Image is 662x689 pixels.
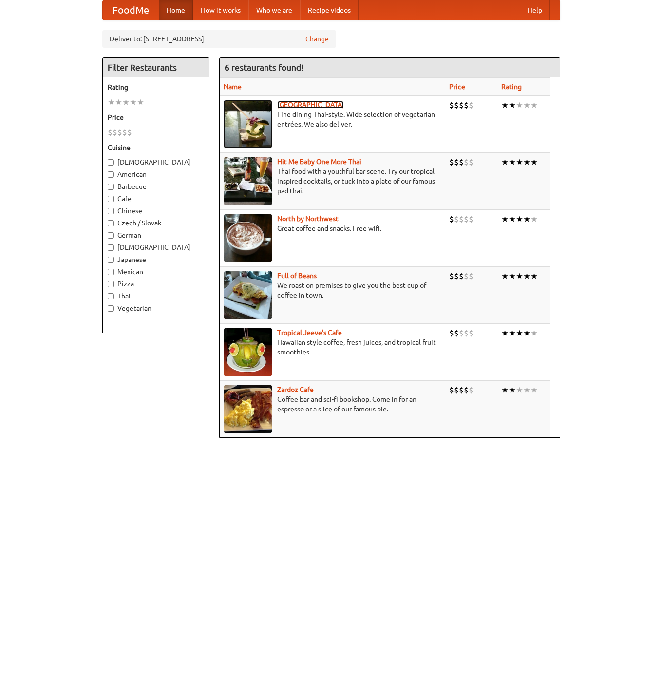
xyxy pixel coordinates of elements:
[224,280,442,300] p: We roast on premises to give you the best cup of coffee in town.
[516,214,523,224] li: ★
[501,100,509,111] li: ★
[449,157,454,168] li: $
[224,328,272,376] img: jeeves.jpg
[224,83,242,91] a: Name
[127,127,132,138] li: $
[159,0,193,20] a: Home
[108,171,114,178] input: American
[122,127,127,138] li: $
[454,271,459,281] li: $
[469,214,473,224] li: $
[277,158,361,166] a: Hit Me Baby One More Thai
[464,385,469,395] li: $
[523,328,530,338] li: ★
[277,101,344,109] a: [GEOGRAPHIC_DATA]
[137,97,144,108] li: ★
[305,34,329,44] a: Change
[108,293,114,299] input: Thai
[523,157,530,168] li: ★
[454,157,459,168] li: $
[501,328,509,338] li: ★
[459,214,464,224] li: $
[454,328,459,338] li: $
[224,394,442,414] p: Coffee bar and sci-fi bookshop. Come in for an espresso or a slice of our famous pie.
[459,157,464,168] li: $
[108,291,204,301] label: Thai
[501,83,522,91] a: Rating
[108,232,114,239] input: German
[122,97,130,108] li: ★
[225,63,303,72] ng-pluralize: 6 restaurants found!
[108,305,114,312] input: Vegetarian
[469,328,473,338] li: $
[509,214,516,224] li: ★
[108,242,204,252] label: [DEMOGRAPHIC_DATA]
[117,127,122,138] li: $
[530,157,538,168] li: ★
[516,271,523,281] li: ★
[530,100,538,111] li: ★
[449,328,454,338] li: $
[516,100,523,111] li: ★
[108,279,204,289] label: Pizza
[459,271,464,281] li: $
[449,83,465,91] a: Price
[464,271,469,281] li: $
[469,385,473,395] li: $
[108,157,204,167] label: [DEMOGRAPHIC_DATA]
[108,206,204,216] label: Chinese
[509,328,516,338] li: ★
[469,271,473,281] li: $
[464,214,469,224] li: $
[449,214,454,224] li: $
[449,385,454,395] li: $
[108,255,204,264] label: Japanese
[469,100,473,111] li: $
[449,100,454,111] li: $
[193,0,248,20] a: How it works
[108,218,204,228] label: Czech / Slovak
[103,0,159,20] a: FoodMe
[509,385,516,395] li: ★
[530,271,538,281] li: ★
[108,159,114,166] input: [DEMOGRAPHIC_DATA]
[248,0,300,20] a: Who we are
[108,182,204,191] label: Barbecue
[516,385,523,395] li: ★
[459,100,464,111] li: $
[454,214,459,224] li: $
[108,184,114,190] input: Barbecue
[224,214,272,262] img: north.jpg
[103,58,209,77] h4: Filter Restaurants
[501,157,509,168] li: ★
[449,271,454,281] li: $
[277,215,339,223] a: North by Northwest
[108,220,114,226] input: Czech / Slovak
[516,328,523,338] li: ★
[501,271,509,281] li: ★
[509,157,516,168] li: ★
[523,271,530,281] li: ★
[108,143,204,152] h5: Cuisine
[277,329,342,336] a: Tropical Jeeve's Cafe
[108,267,204,277] label: Mexican
[130,97,137,108] li: ★
[108,169,204,179] label: American
[509,100,516,111] li: ★
[277,272,317,279] a: Full of Beans
[108,97,115,108] li: ★
[108,269,114,275] input: Mexican
[530,214,538,224] li: ★
[115,97,122,108] li: ★
[108,196,114,202] input: Cafe
[464,157,469,168] li: $
[224,223,442,233] p: Great coffee and snacks. Free wifi.
[523,385,530,395] li: ★
[108,112,204,122] h5: Price
[102,30,336,48] div: Deliver to: [STREET_ADDRESS]
[520,0,550,20] a: Help
[523,100,530,111] li: ★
